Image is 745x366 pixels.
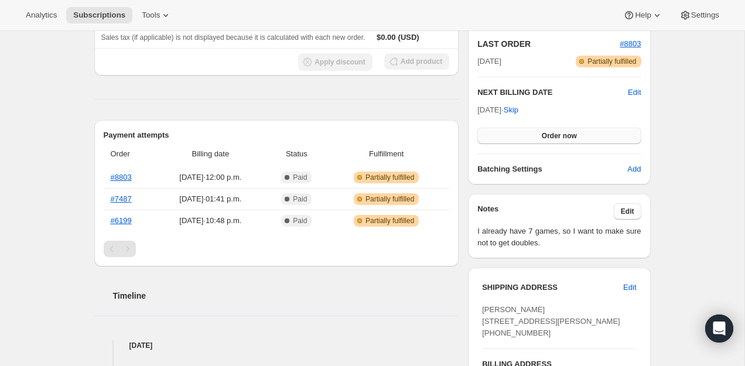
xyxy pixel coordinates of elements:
[623,282,636,293] span: Edit
[477,128,641,144] button: Order now
[635,11,651,20] span: Help
[111,216,132,225] a: #6199
[587,57,636,66] span: Partially fulfilled
[477,87,628,98] h2: NEXT BILLING DATE
[365,194,414,204] span: Partially fulfilled
[111,173,132,182] a: #8803
[142,11,160,20] span: Tools
[26,11,57,20] span: Analytics
[477,38,620,50] h2: LAST ORDER
[104,141,155,167] th: Order
[616,278,643,297] button: Edit
[158,215,263,227] span: [DATE] · 10:48 p.m.
[158,193,263,205] span: [DATE] · 01:41 p.m.
[620,39,641,48] a: #8803
[270,148,323,160] span: Status
[482,282,623,293] h3: SHIPPING ADDRESS
[621,207,634,216] span: Edit
[504,104,518,116] span: Skip
[113,290,459,302] h2: Timeline
[73,11,125,20] span: Subscriptions
[691,11,719,20] span: Settings
[293,194,307,204] span: Paid
[542,131,577,141] span: Order now
[477,56,501,67] span: [DATE]
[365,216,414,225] span: Partially fulfilled
[365,173,414,182] span: Partially fulfilled
[477,105,518,114] span: [DATE] ·
[158,172,263,183] span: [DATE] · 12:00 p.m.
[293,216,307,225] span: Paid
[616,7,669,23] button: Help
[111,194,132,203] a: #7487
[293,173,307,182] span: Paid
[477,203,614,220] h3: Notes
[497,101,525,119] button: Skip
[158,148,263,160] span: Billing date
[614,203,641,220] button: Edit
[620,38,641,50] button: #8803
[66,7,132,23] button: Subscriptions
[94,340,459,351] h4: [DATE]
[396,32,419,43] span: (USD)
[620,160,648,179] button: Add
[19,7,64,23] button: Analytics
[377,33,396,42] span: $0.00
[705,314,733,343] div: Open Intercom Messenger
[477,225,641,249] span: I already have 7 games, so I want to make sure not to get doubles.
[672,7,726,23] button: Settings
[104,129,450,141] h2: Payment attempts
[104,241,450,257] nav: Pagination
[101,33,365,42] span: Sales tax (if applicable) is not displayed because it is calculated with each new order.
[482,305,620,337] span: [PERSON_NAME] [STREET_ADDRESS][PERSON_NAME] [PHONE_NUMBER]
[135,7,179,23] button: Tools
[627,163,641,175] span: Add
[628,87,641,98] button: Edit
[330,148,442,160] span: Fulfillment
[477,163,627,175] h6: Batching Settings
